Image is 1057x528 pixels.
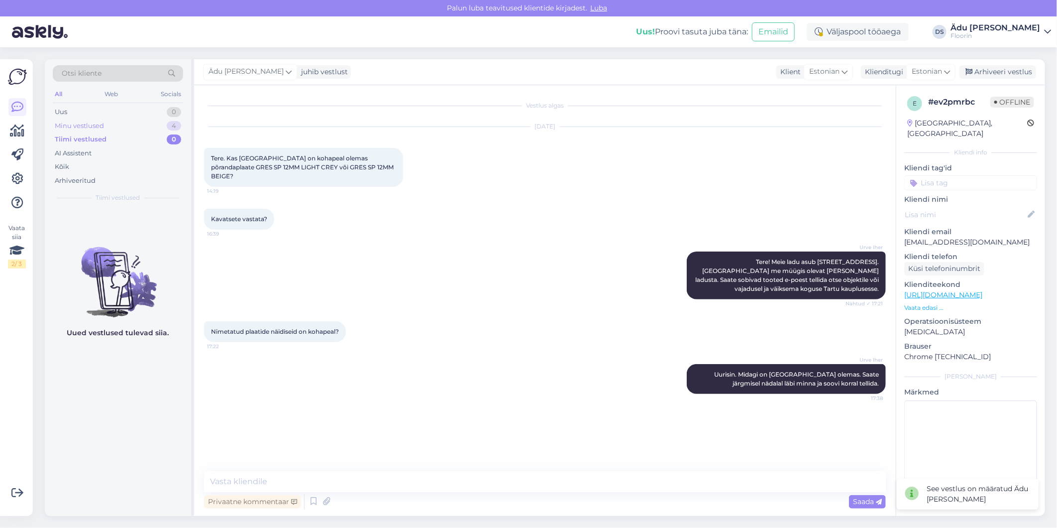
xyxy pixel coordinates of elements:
[951,24,1051,40] a: Ädu [PERSON_NAME]Floorin
[167,134,181,144] div: 0
[904,227,1037,237] p: Kliendi email
[204,495,301,509] div: Privaatne kommentaar
[55,107,67,117] div: Uus
[853,497,882,506] span: Saada
[53,88,64,101] div: All
[933,25,947,39] div: DS
[8,224,26,268] div: Vaata siia
[167,107,181,117] div: 0
[927,484,1031,505] div: See vestlus on määratud Ädu [PERSON_NAME]
[587,3,610,12] span: Luba
[96,193,140,202] span: Tiimi vestlused
[904,303,1037,312] p: Vaata edasi ...
[904,327,1037,337] p: [MEDICAL_DATA]
[636,27,655,36] b: Uus!
[951,24,1040,32] div: Ädu [PERSON_NAME]
[752,22,795,41] button: Emailid
[209,66,284,77] span: Ädu [PERSON_NAME]
[904,352,1037,362] p: Chrome [TECHNICAL_ID]
[207,230,244,238] span: 16:39
[636,26,748,38] div: Proovi tasuta juba täna:
[211,215,267,223] span: Kavatsete vastata?
[904,237,1037,248] p: [EMAIL_ADDRESS][DOMAIN_NAME]
[695,258,880,292] span: Tere! Meie ladu asub [STREET_ADDRESS]. [GEOGRAPHIC_DATA] me müügis olevat [PERSON_NAME] ladusta. ...
[167,121,181,131] div: 4
[990,97,1034,108] span: Offline
[846,300,883,307] span: Nähtud ✓ 17:21
[8,260,26,268] div: 2 / 3
[211,328,339,335] span: Nimetatud plaatide näidiseid on kohapeal?
[904,252,1037,262] p: Kliendi telefon
[846,395,883,402] span: 17:38
[45,229,191,319] img: No chats
[907,118,1027,139] div: [GEOGRAPHIC_DATA], [GEOGRAPHIC_DATA]
[904,175,1037,190] input: Lisa tag
[807,23,909,41] div: Väljaspool tööaega
[904,163,1037,173] p: Kliendi tag'id
[904,341,1037,352] p: Brauser
[55,134,106,144] div: Tiimi vestlused
[904,262,984,275] div: Küsi telefoninumbrit
[904,290,982,299] a: [URL][DOMAIN_NAME]
[959,65,1036,79] div: Arhiveeri vestlus
[904,316,1037,327] p: Operatsioonisüsteem
[861,67,903,77] div: Klienditugi
[55,176,96,186] div: Arhiveeritud
[55,162,69,172] div: Kõik
[846,356,883,364] span: Urve Iher
[928,96,990,108] div: # ev2pmrbc
[904,372,1037,381] div: [PERSON_NAME]
[207,187,244,195] span: 14:19
[904,194,1037,205] p: Kliendi nimi
[297,67,348,77] div: juhib vestlust
[776,67,801,77] div: Klient
[55,121,104,131] div: Minu vestlused
[913,100,917,107] span: e
[912,66,942,77] span: Estonian
[211,154,395,180] span: Tere. Kas [GEOGRAPHIC_DATA] on kohapeal olemas põrandaplaate GRES SP 12MM LIGHT CREY või GRES SP ...
[207,343,244,350] span: 17:22
[62,68,102,79] span: Otsi kliente
[204,101,886,110] div: Vestlus algas
[905,209,1026,220] input: Lisa nimi
[904,148,1037,157] div: Kliendi info
[904,279,1037,290] p: Klienditeekond
[809,66,840,77] span: Estonian
[159,88,183,101] div: Socials
[846,244,883,251] span: Urve Iher
[204,122,886,131] div: [DATE]
[951,32,1040,40] div: Floorin
[714,371,880,387] span: Uurisin. Midagi on [GEOGRAPHIC_DATA] olemas. Saate järgmisel nädalal läbi minna ja soovi korral t...
[103,88,120,101] div: Web
[55,148,92,158] div: AI Assistent
[8,67,27,86] img: Askly Logo
[67,328,169,338] p: Uued vestlused tulevad siia.
[904,387,1037,397] p: Märkmed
